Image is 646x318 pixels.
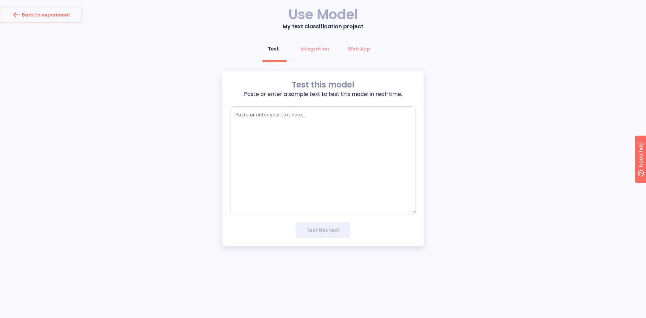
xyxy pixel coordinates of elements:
div: Integration [300,45,329,52]
div: Web App [348,45,370,52]
div: Back to experiment [11,9,70,20]
textarea: empty textarea [230,106,416,214]
span: Need help [16,2,41,10]
div: Test [268,45,279,52]
p: Paste or enter a sample text to test this model in real-time. [230,90,416,98]
p: Test this model [230,79,416,90]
